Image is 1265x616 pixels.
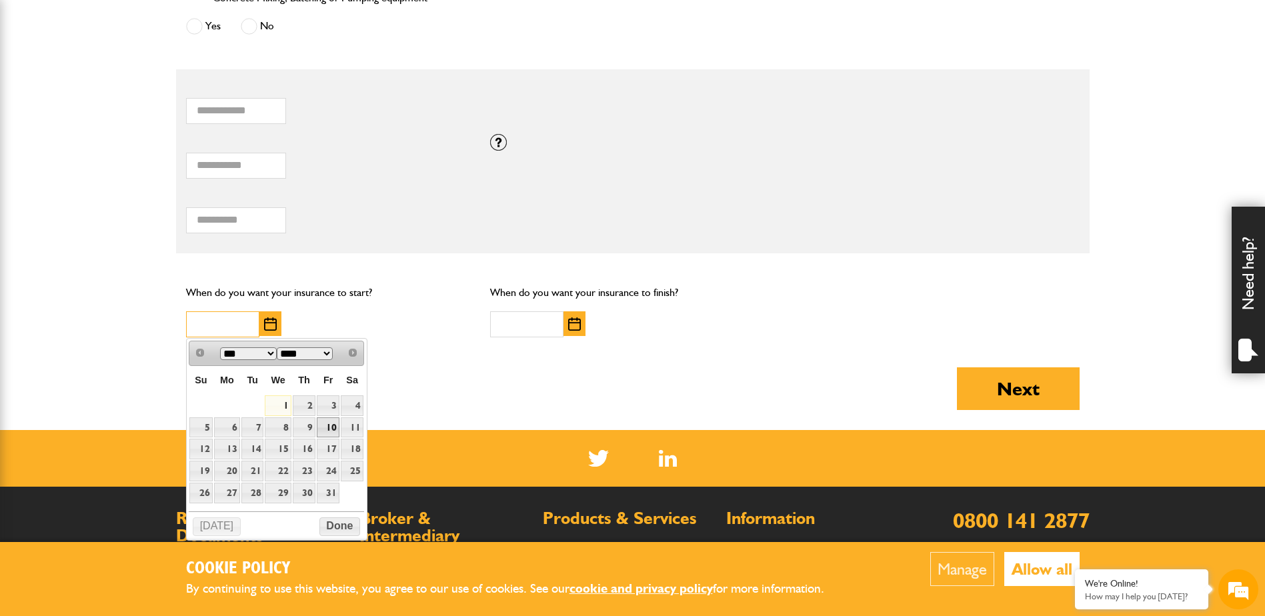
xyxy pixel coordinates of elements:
a: 22 [265,461,291,481]
a: 15 [265,439,291,459]
a: 6 [214,417,240,438]
img: Linked In [659,450,677,467]
a: 12 [189,439,213,459]
a: cookie and privacy policy [569,581,713,596]
a: 2 [293,395,315,416]
div: Minimize live chat window [219,7,251,39]
a: LinkedIn [659,450,677,467]
a: 23 [293,461,315,481]
h2: Products & Services [543,510,713,527]
h2: Information [726,510,896,527]
p: When do you want your insurance to finish? [490,284,775,301]
div: Chat with us now [69,75,224,92]
a: 24 [317,461,339,481]
h2: Broker & Intermediary [359,510,529,544]
span: Saturday [346,375,358,385]
h2: Regulations & Documents [176,510,346,544]
a: 9 [293,417,315,438]
div: We're Online! [1085,578,1198,589]
p: By continuing to use this website, you agree to our use of cookies. See our for more information. [186,579,846,599]
button: Next [957,367,1080,410]
span: Tuesday [247,375,258,385]
em: Start Chat [181,411,242,429]
img: Twitter [588,450,609,467]
textarea: Type your message and hit 'Enter' [17,241,243,399]
div: Need help? [1232,207,1265,373]
span: Thursday [298,375,310,385]
a: 29 [265,483,291,503]
a: 27 [214,483,240,503]
a: 19 [189,461,213,481]
a: 26 [189,483,213,503]
span: Monday [220,375,234,385]
button: Done [319,517,360,536]
button: Manage [930,552,994,586]
span: Friday [323,375,333,385]
p: When do you want your insurance to start? [186,284,471,301]
p: How may I help you today? [1085,591,1198,601]
input: Enter your email address [17,163,243,192]
a: 5 [189,417,213,438]
button: Allow all [1004,552,1080,586]
a: 25 [341,461,363,481]
a: 1 [265,395,291,416]
label: Yes [186,18,221,35]
a: 10 [317,417,339,438]
a: 14 [241,439,264,459]
a: 8 [265,417,291,438]
label: No [241,18,274,35]
a: 21 [241,461,264,481]
a: 0800 141 2877 [953,507,1090,533]
a: 30 [293,483,315,503]
h2: Cookie Policy [186,559,846,579]
span: Sunday [195,375,207,385]
img: d_20077148190_company_1631870298795_20077148190 [23,74,56,93]
input: Enter your last name [17,123,243,153]
a: 3 [317,395,339,416]
img: Choose date [264,317,277,331]
a: 4 [341,395,363,416]
a: 7 [241,417,264,438]
a: 31 [317,483,339,503]
a: 20 [214,461,240,481]
span: Wednesday [271,375,285,385]
a: 18 [341,439,363,459]
a: 28 [241,483,264,503]
a: 17 [317,439,339,459]
a: 16 [293,439,315,459]
input: Enter your phone number [17,202,243,231]
a: 13 [214,439,240,459]
img: Choose date [568,317,581,331]
a: 11 [341,417,363,438]
button: [DATE] [193,517,241,536]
